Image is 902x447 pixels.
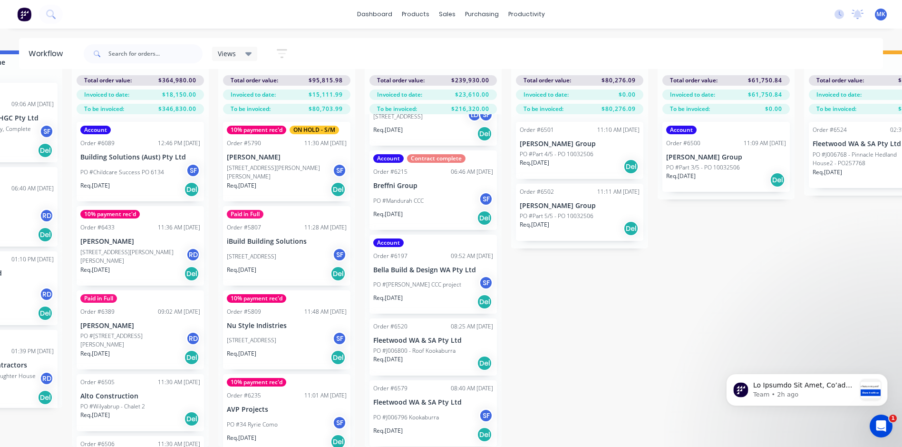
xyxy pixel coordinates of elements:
[670,90,715,99] span: Invoiced to date:
[601,105,636,113] span: $80,276.09
[309,90,343,99] span: $15,111.99
[38,143,53,158] div: Del
[377,105,417,113] span: To be invoiced:
[520,140,640,148] p: [PERSON_NAME] Group
[77,374,204,431] div: Order #650511:30 AM [DATE]Alto ConstructionPO #Wilyabrup - Chalet 2Req.[DATE]Del
[434,7,460,21] div: sales
[227,210,263,219] div: Paid in Full
[80,402,145,411] p: PO #Wilyabrup - Chalet 2
[77,206,204,286] div: 10% payment rec'dOrder #643311:36 AM [DATE][PERSON_NAME][STREET_ADDRESS][PERSON_NAME][PERSON_NAME...
[377,90,422,99] span: Invoiced to date:
[38,390,53,405] div: Del
[369,380,497,447] div: Order #657908:40 AM [DATE]Fleetwood WA & SA Pty LtdPO #J006796 KookaburraSFReq.[DATE]Del
[520,220,549,229] p: Req. [DATE]
[451,76,489,85] span: $239,930.00
[597,188,640,196] div: 11:11 AM [DATE]
[666,139,700,148] div: Order #6500
[231,76,278,85] span: Total order value:
[477,126,492,141] div: Del
[218,49,236,59] span: Views
[601,76,636,85] span: $80,276.09
[38,306,53,321] div: Del
[227,336,276,345] p: [STREET_ADDRESS]
[227,139,261,148] div: Order #5790
[231,90,276,99] span: Invoiced to date:
[666,126,697,134] div: Account
[227,238,347,246] p: iBuild Building Solutions
[813,126,847,134] div: Order #6524
[184,266,199,281] div: Del
[373,112,423,121] p: [STREET_ADDRESS]
[479,408,493,423] div: SF
[477,210,492,226] div: Del
[477,356,492,371] div: Del
[84,90,129,99] span: Invoiced to date:
[712,355,902,421] iframe: Intercom notifications message
[227,378,286,387] div: 10% payment rec'd
[670,105,710,113] span: To be invoiced:
[816,90,862,99] span: Invoiced to date:
[397,7,434,21] div: products
[184,182,199,197] div: Del
[186,163,200,178] div: SF
[227,164,332,181] p: [STREET_ADDRESS][PERSON_NAME][PERSON_NAME]
[813,168,842,177] p: Req. [DATE]
[39,371,54,386] div: RD
[373,197,424,205] p: PO #Mandurah CCC
[373,398,493,407] p: Fleetwood WA & SA Pty Ltd
[889,415,897,422] span: 1
[290,126,339,134] div: ON HOLD - S/M
[524,76,571,85] span: Total order value:
[332,248,347,262] div: SF
[227,294,286,303] div: 10% payment rec'd
[765,105,782,113] span: $0.00
[670,76,718,85] span: Total order value:
[373,413,439,422] p: PO #J006796 Kookaburra
[524,105,563,113] span: To be invoiced:
[158,223,200,232] div: 11:36 AM [DATE]
[162,90,196,99] span: $18,150.00
[467,108,482,122] div: LD
[407,154,466,163] div: Contract complete
[666,172,696,180] p: Req. [DATE]
[451,384,493,393] div: 08:40 AM [DATE]
[80,223,115,232] div: Order #6433
[80,153,200,161] p: Building Solutions (Aust) Pty Ltd
[186,248,200,262] div: RD
[77,290,204,370] div: Paid in FullOrder #638909:02 AM [DATE][PERSON_NAME]PO #[STREET_ADDRESS][PERSON_NAME]RDReq.[DATE]Del
[84,76,132,85] span: Total order value:
[38,227,53,242] div: Del
[377,76,425,85] span: Total order value:
[373,294,403,302] p: Req. [DATE]
[227,181,256,190] p: Req. [DATE]
[373,347,456,355] p: PO #J006800 - Roof Kookaburra
[770,172,785,188] div: Del
[158,76,196,85] span: $364,980.00
[309,76,343,85] span: $95,815.98
[373,266,493,274] p: Bella Build & Design WA Pty Ltd
[516,122,643,179] div: Order #650111:10 AM [DATE][PERSON_NAME] GroupPO #Part 4/5 - PO 10032506Req.[DATE]Del
[80,411,110,419] p: Req. [DATE]
[304,139,347,148] div: 11:30 AM [DATE]
[227,252,276,261] p: [STREET_ADDRESS]
[373,252,407,260] div: Order #6197
[373,210,403,219] p: Req. [DATE]
[369,318,497,376] div: Order #652008:25 AM [DATE]Fleetwood WA & SA Pty LtdPO #J006800 - Roof KookaburraReq.[DATE]Del
[373,322,407,331] div: Order #6520
[41,36,144,44] p: Message from Team, sent 2h ago
[84,105,124,113] span: To be invoiced:
[158,308,200,316] div: 09:02 AM [DATE]
[227,420,278,429] p: PO #34 Ryrie Como
[108,44,203,63] input: Search for orders...
[373,280,461,289] p: PO #[PERSON_NAME] CCC project
[666,153,786,161] p: [PERSON_NAME] Group
[876,10,885,19] span: MK
[369,150,497,230] div: AccountContract completeOrder #621506:46 AM [DATE]Breffni GroupPO #Mandurah CCCSFReq.[DATE]Del
[623,159,639,174] div: Del
[520,159,549,167] p: Req. [DATE]
[332,416,347,430] div: SF
[516,184,643,241] div: Order #650211:11 AM [DATE][PERSON_NAME] GroupPO #Part 5/5 - PO 10032506Req.[DATE]Del
[80,392,200,400] p: Alto Construction
[477,294,492,309] div: Del
[158,105,196,113] span: $346,830.00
